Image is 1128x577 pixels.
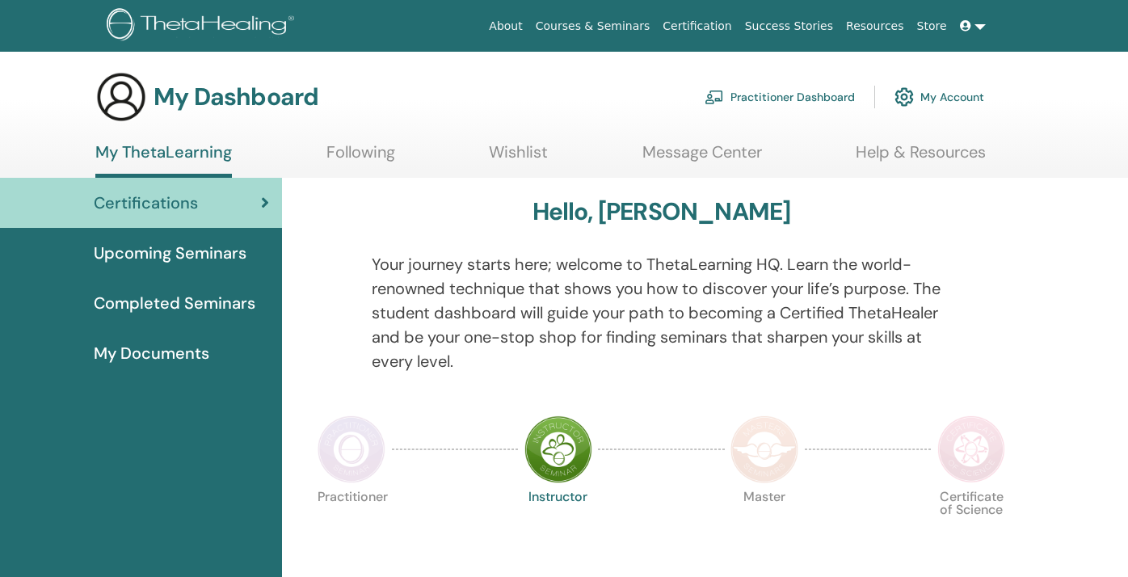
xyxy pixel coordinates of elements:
img: generic-user-icon.jpg [95,71,147,123]
h3: Hello, [PERSON_NAME] [532,197,791,226]
a: Following [326,142,395,174]
a: My Account [894,79,984,115]
p: Master [730,491,798,558]
a: Certification [656,11,738,41]
img: Practitioner [318,415,385,483]
a: Courses & Seminars [529,11,657,41]
h3: My Dashboard [154,82,318,112]
a: Success Stories [739,11,840,41]
a: Message Center [642,142,762,174]
a: My ThetaLearning [95,142,232,178]
p: Instructor [524,491,592,558]
a: Help & Resources [856,142,986,174]
img: Instructor [524,415,592,483]
span: Upcoming Seminars [94,241,246,265]
img: Master [730,415,798,483]
p: Practitioner [318,491,385,558]
p: Your journey starts here; welcome to ThetaLearning HQ. Learn the world-renowned technique that sh... [372,252,951,373]
a: About [482,11,528,41]
img: cog.svg [894,83,914,111]
a: Practitioner Dashboard [705,79,855,115]
a: Wishlist [489,142,548,174]
img: Certificate of Science [937,415,1005,483]
a: Resources [840,11,911,41]
span: Certifications [94,191,198,215]
a: Store [911,11,953,41]
img: chalkboard-teacher.svg [705,90,724,104]
img: logo.png [107,8,300,44]
span: Completed Seminars [94,291,255,315]
span: My Documents [94,341,209,365]
p: Certificate of Science [937,491,1005,558]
